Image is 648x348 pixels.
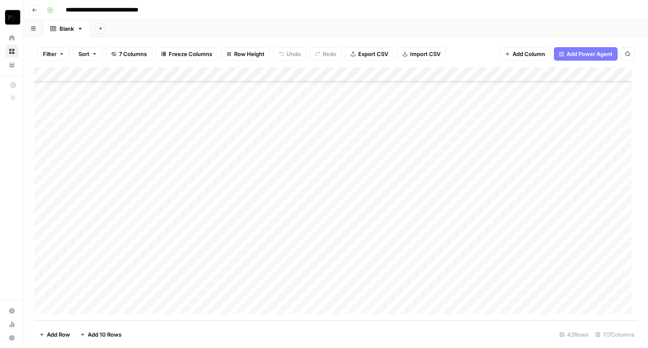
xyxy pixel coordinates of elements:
span: Add 10 Rows [88,330,121,339]
button: Add Column [499,47,551,61]
div: 42 Rows [556,328,592,341]
button: Export CSV [345,47,394,61]
button: Add 10 Rows [75,328,127,341]
span: Filter [43,50,57,58]
button: Undo [273,47,306,61]
button: Row Height [221,47,270,61]
span: Redo [323,50,336,58]
button: Filter [38,47,70,61]
a: Home [5,31,19,45]
button: Help + Support [5,331,19,345]
div: 7/7 Columns [592,328,638,341]
div: Blank [59,24,74,33]
button: Sort [73,47,103,61]
span: Add Power Agent [567,50,613,58]
button: Freeze Columns [156,47,218,61]
button: Add Power Agent [554,47,618,61]
button: Add Row [34,328,75,341]
span: Sort [78,50,89,58]
button: Import CSV [397,47,446,61]
img: Paragon Intel - Copyediting Logo [5,10,20,25]
button: 7 Columns [106,47,152,61]
span: Add Column [513,50,545,58]
span: Import CSV [410,50,440,58]
span: Undo [286,50,301,58]
a: Your Data [5,58,19,72]
a: Usage [5,318,19,331]
span: Row Height [234,50,265,58]
button: Redo [310,47,342,61]
a: Browse [5,45,19,58]
a: Blank [43,20,90,37]
span: Freeze Columns [169,50,212,58]
span: 7 Columns [119,50,147,58]
a: Settings [5,304,19,318]
span: Export CSV [358,50,388,58]
button: Workspace: Paragon Intel - Copyediting [5,7,19,28]
span: Add Row [47,330,70,339]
